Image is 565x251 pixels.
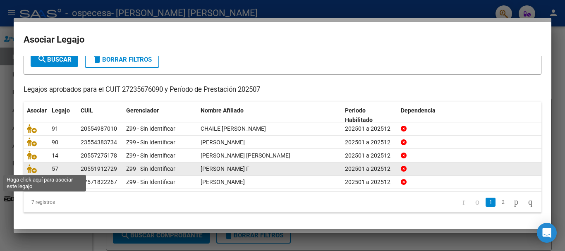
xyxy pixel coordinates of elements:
mat-icon: delete [92,54,102,64]
span: Buscar [37,56,72,63]
a: 1 [486,198,496,207]
span: Z99 - Sin Identificar [126,179,175,185]
div: 27571822267 [81,177,117,187]
div: 202501 a 202512 [345,177,394,187]
div: 20554987010 [81,124,117,134]
span: Asociar [27,107,47,114]
span: Z99 - Sin Identificar [126,139,175,146]
span: VILLARROEL SANTINO F [201,165,249,172]
li: page 1 [484,195,497,209]
span: 14 [52,152,58,159]
datatable-header-cell: Nombre Afiliado [197,102,342,129]
div: 20551912729 [81,164,117,174]
div: 202501 a 202512 [345,151,394,160]
div: 7 registros [24,192,126,213]
span: CUIL [81,107,93,114]
datatable-header-cell: Dependencia [397,102,542,129]
a: go to first page [459,198,469,207]
span: Z99 - Sin Identificar [126,125,175,132]
datatable-header-cell: Asociar [24,102,48,129]
mat-icon: search [37,54,47,64]
li: page 2 [497,195,509,209]
button: Borrar Filtros [85,51,159,68]
button: Buscar [31,52,78,67]
a: 2 [498,198,508,207]
datatable-header-cell: Gerenciador [123,102,197,129]
h2: Asociar Legajo [24,32,541,48]
span: 27 [52,179,58,185]
div: 20557275178 [81,151,117,160]
span: 90 [52,139,58,146]
span: Borrar Filtros [92,56,152,63]
div: 23554383734 [81,138,117,147]
span: Z99 - Sin Identificar [126,165,175,172]
div: Open Intercom Messenger [537,223,557,243]
div: 202501 a 202512 [345,138,394,147]
span: 57 [52,165,58,172]
div: 202501 a 202512 [345,124,394,134]
datatable-header-cell: CUIL [77,102,123,129]
span: RODRIGUEZ FRANCHESCA [201,139,245,146]
span: MOYANO JULIETA SOFIA [201,179,245,185]
a: go to previous page [472,198,483,207]
span: Dependencia [401,107,436,114]
span: Nombre Afiliado [201,107,244,114]
div: 202501 a 202512 [345,164,394,174]
datatable-header-cell: Periodo Habilitado [342,102,397,129]
a: go to last page [524,198,536,207]
span: Gerenciador [126,107,159,114]
span: Legajo [52,107,70,114]
a: go to next page [510,198,522,207]
span: CHAILE TIZIANO BENJAMIN [201,125,266,132]
span: 91 [52,125,58,132]
span: Periodo Habilitado [345,107,373,123]
datatable-header-cell: Legajo [48,102,77,129]
span: Z99 - Sin Identificar [126,152,175,159]
span: CASTIGLIONE IBARRA IAN [201,152,290,159]
p: Legajos aprobados para el CUIT 27235676090 y Período de Prestación 202507 [24,85,541,95]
